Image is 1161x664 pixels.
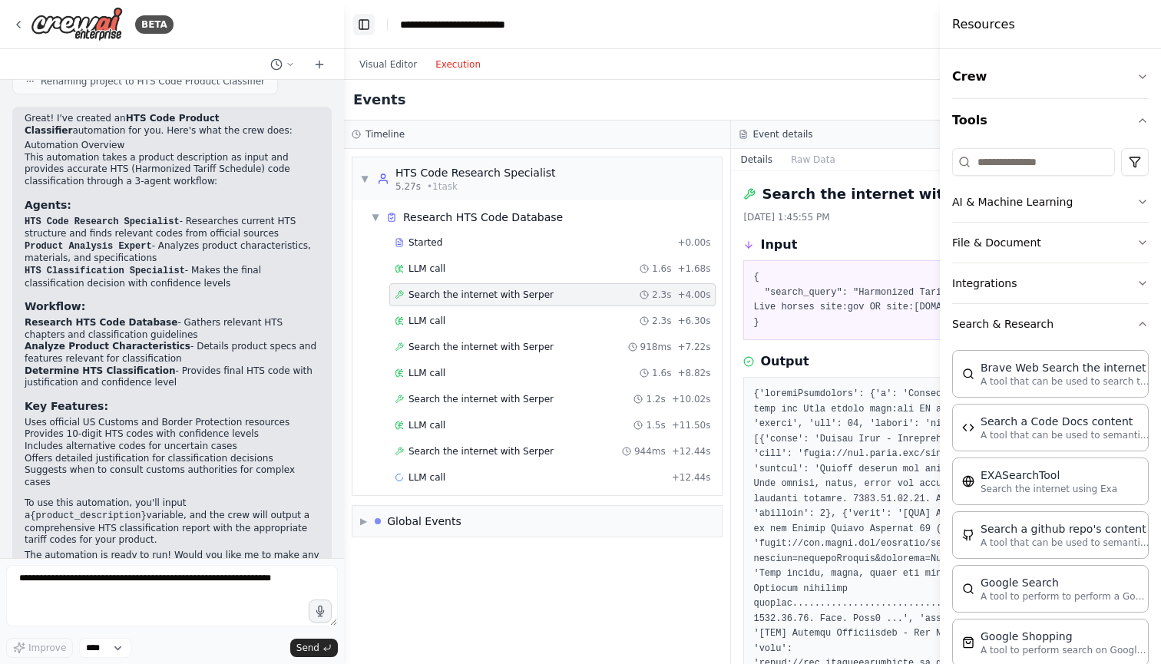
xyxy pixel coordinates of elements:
strong: Research HTS Code Database [25,317,177,328]
div: Research HTS Code Database [403,210,563,225]
div: Brave Web Search the internet [981,360,1149,375]
li: Uses official US Customs and Border Protection resources [25,417,319,429]
pre: { "search_query": "Harmonized Tariff Schedule HTS code for Live horses site:gov OR site:[DOMAIN_N... [753,270,1096,330]
span: + 4.00s [677,289,710,301]
button: Details [731,149,782,170]
img: SerpApiGoogleSearchTool [962,583,974,595]
span: LLM call [408,315,445,327]
div: Search a Code Docs content [981,414,1149,429]
span: + 8.82s [677,367,710,379]
span: Search the internet with Serper [408,289,554,301]
span: + 1.68s [677,263,710,275]
div: Google Search [981,575,1149,590]
span: Search the internet with Serper [408,341,554,353]
span: 2.3s [652,289,671,301]
span: 1.5s [646,419,665,431]
p: To use this automation, you'll input a variable, and the crew will output a comprehensive HTS cla... [25,497,319,546]
span: LLM call [408,367,445,379]
span: ▼ [360,173,369,185]
div: Google Shopping [981,629,1149,644]
code: HTS Code Research Specialist [25,216,180,227]
p: A tool that can be used to semantic search a query from a github repo's content. This is not the ... [981,537,1149,549]
li: - Details product specs and features relevant for classification [25,341,319,365]
img: EXASearchTool [962,475,974,487]
img: GithubSearchTool [962,529,974,541]
nav: breadcrumb [400,17,544,32]
span: 1.6s [652,263,671,275]
span: + 10.02s [672,393,711,405]
h3: Output [760,352,809,371]
div: Global Events [387,514,461,529]
span: Send [296,642,319,654]
div: HTS Code Research Specialist [395,165,556,180]
span: ▶ [360,515,367,527]
h3: Key Features: [25,398,319,414]
button: Click to speak your automation idea [309,600,332,623]
button: Crew [952,55,1149,98]
div: [DATE] 1:45:55 PM [743,211,1106,223]
li: Provides 10-digit HTS codes with confidence levels [25,428,319,441]
h3: Input [760,236,797,254]
span: ▼ [371,211,380,223]
p: A tool that can be used to semantic search a query from a Code Docs content. [981,429,1149,441]
code: {product_description} [30,510,146,521]
li: - Gathers relevant HTS chapters and classification guidelines [25,317,319,341]
img: Logo [31,7,123,41]
span: • 1 task [427,180,458,193]
p: Search the internet using Exa [981,483,1117,495]
li: - Provides final HTS code with justification and confidence level [25,365,319,389]
span: LLM call [408,471,445,484]
span: Search the internet with Serper [408,445,554,458]
li: Includes alternative codes for uncertain cases [25,441,319,453]
li: - Makes the final classification decision with confidence levels [25,265,319,289]
div: BETA [135,15,174,34]
span: + 6.30s [677,315,710,327]
p: A tool that can be used to search the internet with a search_query. [981,375,1149,388]
button: Execution [426,55,490,74]
button: Send [290,639,338,657]
button: File & Document [952,223,1149,263]
button: AI & Machine Learning [952,182,1149,222]
button: Improve [6,638,73,658]
li: Suggests when to consult customs authorities for complex cases [25,464,319,488]
span: + 12.44s [672,471,711,484]
h3: Event details [752,128,812,140]
strong: Determine HTS Classification [25,365,176,376]
span: LLM call [408,263,445,275]
p: This automation takes a product description as input and provides accurate HTS (Harmonized Tariff... [25,152,319,188]
span: + 12.44s [672,445,711,458]
code: Product Analysis Expert [25,241,152,252]
span: 1.6s [652,367,671,379]
h4: Resources [952,15,1015,34]
span: 944ms [634,445,666,458]
span: + 11.50s [672,419,711,431]
p: A tool to perform to perform a Google search with a search_query. [981,590,1149,603]
span: Started [408,236,442,249]
div: EXASearchTool [981,467,1117,483]
h2: Search the internet with Serper [762,183,1010,205]
span: + 7.22s [677,341,710,353]
h2: Automation Overview [25,140,319,152]
span: 918ms [640,341,672,353]
button: Tools [952,99,1149,142]
span: Renaming project to HTS Code Product Classifier [41,75,265,88]
p: Great! I've created an automation for you. Here's what the crew does: [25,113,319,137]
img: SerpApiGoogleShoppingTool [962,636,974,649]
li: - Researches current HTS structure and finds relevant codes from official sources [25,216,319,240]
li: - Analyzes product characteristics, materials, and specifications [25,240,319,265]
button: Visual Editor [350,55,426,74]
span: 5.27s [395,180,421,193]
strong: HTS Code Product Classifier [25,113,220,136]
img: BraveSearchTool [962,368,974,380]
div: Search a github repo's content [981,521,1149,537]
button: Switch to previous chat [264,55,301,74]
button: Start a new chat [307,55,332,74]
h3: Timeline [365,128,405,140]
span: + 0.00s [677,236,710,249]
span: LLM call [408,419,445,431]
img: CodeDocsSearchTool [962,421,974,434]
button: Hide left sidebar [353,14,375,35]
button: Integrations [952,263,1149,303]
span: Search the internet with Serper [408,393,554,405]
span: 1.2s [646,393,665,405]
